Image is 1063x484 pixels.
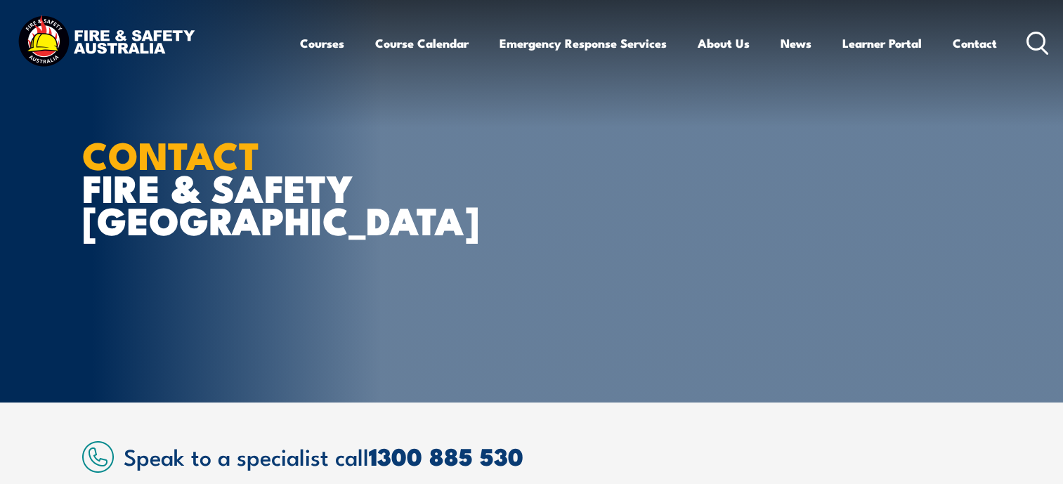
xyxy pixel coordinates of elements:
h2: Speak to a specialist call [124,443,982,469]
a: Course Calendar [375,25,469,62]
strong: CONTACT [82,124,260,183]
a: Courses [300,25,344,62]
h1: FIRE & SAFETY [GEOGRAPHIC_DATA] [82,138,429,236]
a: 1300 885 530 [369,437,523,474]
a: Learner Portal [842,25,922,62]
a: News [781,25,811,62]
a: About Us [698,25,750,62]
a: Emergency Response Services [500,25,667,62]
a: Contact [953,25,997,62]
